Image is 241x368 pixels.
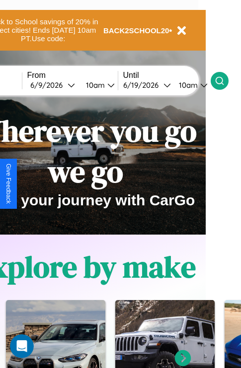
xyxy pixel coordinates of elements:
div: 6 / 9 / 2026 [30,80,68,90]
label: Until [123,71,211,80]
div: Give Feedback [5,164,12,204]
div: 10am [174,80,200,90]
iframe: Intercom live chat [10,334,34,358]
label: From [27,71,118,80]
button: 6/9/2026 [27,80,78,90]
button: 10am [171,80,211,90]
div: 10am [81,80,107,90]
button: 10am [78,80,118,90]
div: 6 / 19 / 2026 [123,80,163,90]
b: BACK2SCHOOL20 [103,26,169,35]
